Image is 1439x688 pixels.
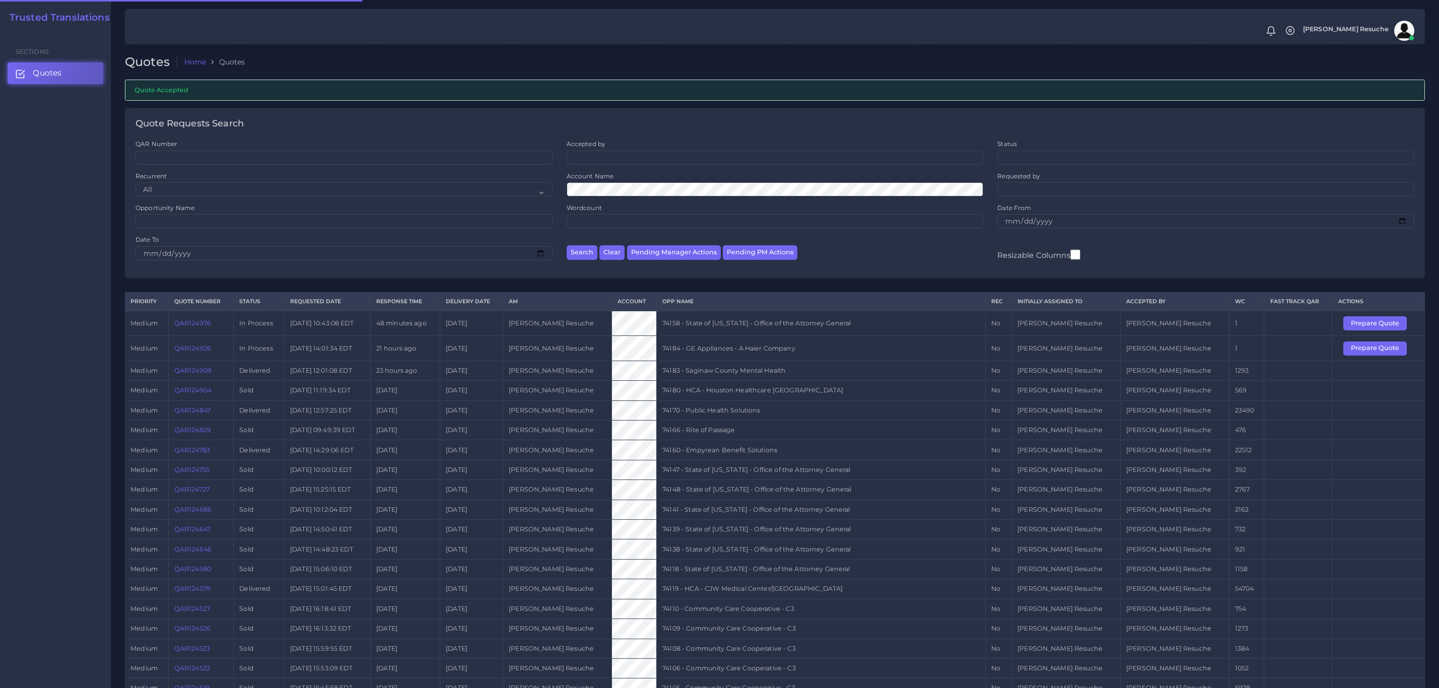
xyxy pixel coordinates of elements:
td: 74138 - State of [US_STATE] - Office of the Attorney General [657,539,986,559]
button: Clear [599,245,625,260]
td: [DATE] [370,381,440,400]
td: [PERSON_NAME] Resuche [503,658,612,678]
td: [PERSON_NAME] Resuche [1011,639,1120,658]
td: 1273 [1229,619,1264,639]
th: Opp Name [657,292,986,311]
td: [PERSON_NAME] Resuche [1011,311,1120,336]
td: [DATE] [370,440,440,460]
td: [PERSON_NAME] Resuche [1011,336,1120,361]
td: 921 [1229,539,1264,559]
th: Fast Track QAR [1264,292,1332,311]
td: In Process [234,336,285,361]
td: [DATE] [370,619,440,639]
td: Sold [234,559,285,579]
td: 74160 - Empyrean Benefit Solutions [657,440,986,460]
td: Sold [234,539,285,559]
td: [PERSON_NAME] Resuche [1120,579,1229,599]
td: No [985,460,1011,479]
td: [DATE] [440,658,503,678]
td: [DATE] 15:01:45 EDT [284,579,370,599]
th: Response Time [370,292,440,311]
td: Sold [234,480,285,500]
td: [PERSON_NAME] Resuche [1120,400,1229,420]
span: medium [130,406,158,414]
button: Prepare Quote [1343,341,1407,356]
td: Sold [234,520,285,539]
td: [PERSON_NAME] Resuche [503,311,612,336]
td: [PERSON_NAME] Resuche [1011,460,1120,479]
td: [DATE] 15:25:15 EDT [284,480,370,500]
td: [DATE] 16:18:41 EDT [284,599,370,618]
td: 74148 - State of [US_STATE] - Office of the Attorney General [657,480,986,500]
td: [DATE] [370,421,440,440]
span: medium [130,585,158,592]
td: No [985,440,1011,460]
a: QAR124579 [174,585,211,592]
td: Delivered [234,579,285,599]
td: [DATE] [440,336,503,361]
td: Sold [234,460,285,479]
td: [PERSON_NAME] Resuche [1011,599,1120,618]
a: QAR124926 [174,345,211,352]
td: [DATE] [370,520,440,539]
td: Sold [234,619,285,639]
a: QAR124976 [174,319,211,327]
td: [DATE] [440,559,503,579]
label: Requested by [997,172,1040,180]
li: Quotes [206,57,245,67]
td: No [985,311,1011,336]
td: [DATE] [370,639,440,658]
td: 1293 [1229,361,1264,380]
td: No [985,500,1011,519]
td: 74184 - GE Appliances - A Haier Company [657,336,986,361]
td: No [985,480,1011,500]
td: [PERSON_NAME] Resuche [503,421,612,440]
td: [PERSON_NAME] Resuche [1011,440,1120,460]
button: Prepare Quote [1343,316,1407,330]
a: QAR124522 [174,664,210,672]
td: [DATE] 12:01:08 EDT [284,361,370,380]
td: [PERSON_NAME] Resuche [503,400,612,420]
span: medium [130,446,158,454]
th: AM [503,292,612,311]
td: No [985,579,1011,599]
a: Quotes [8,62,103,84]
th: Status [234,292,285,311]
th: REC [985,292,1011,311]
td: 74106 - Community Care Cooperative - C3 [657,658,986,678]
td: 74110 - Community Care Cooperative - C3 [657,599,986,618]
td: [DATE] 15:06:10 EDT [284,559,370,579]
td: [DATE] [440,639,503,658]
td: [DATE] 12:57:25 EDT [284,400,370,420]
th: Delivery Date [440,292,503,311]
td: [PERSON_NAME] Resuche [503,539,612,559]
h2: Quotes [125,55,177,70]
td: 54704 [1229,579,1264,599]
td: [DATE] [440,619,503,639]
td: 74158 - State of [US_STATE] - Office of the Attorney General [657,311,986,336]
span: medium [130,525,158,533]
td: 74118 - State of [US_STATE] - Office of the Attorney General [657,559,986,579]
label: Opportunity Name [135,203,194,212]
a: QAR124686 [174,506,212,513]
td: [PERSON_NAME] Resuche [503,599,612,618]
label: Date From [997,203,1031,212]
td: [DATE] [370,539,440,559]
td: [PERSON_NAME] Resuche [1011,500,1120,519]
td: [PERSON_NAME] Resuche [1120,381,1229,400]
td: [PERSON_NAME] Resuche [1120,639,1229,658]
td: [DATE] [370,658,440,678]
a: Prepare Quote [1343,344,1414,352]
td: 23 hours ago [370,361,440,380]
a: Trusted Translations [3,12,110,24]
td: No [985,619,1011,639]
td: [PERSON_NAME] Resuche [503,361,612,380]
a: QAR124847 [174,406,211,414]
a: Prepare Quote [1343,319,1414,327]
td: No [985,381,1011,400]
td: [PERSON_NAME] Resuche [1011,421,1120,440]
td: [DATE] [440,460,503,479]
th: Account [611,292,656,311]
td: [PERSON_NAME] Resuche [1011,658,1120,678]
td: [DATE] [440,599,503,618]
